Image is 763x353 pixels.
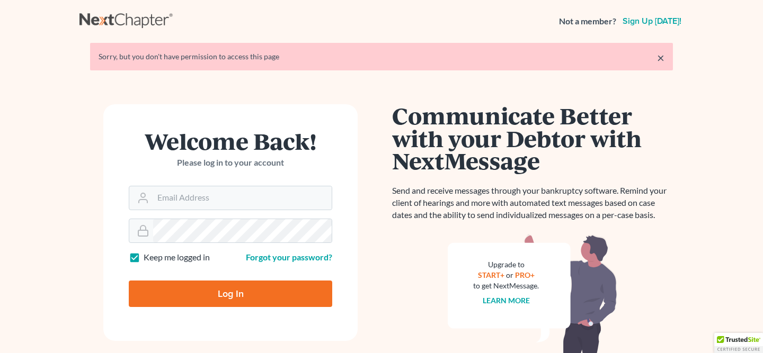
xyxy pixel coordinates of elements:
[392,185,673,221] p: Send and receive messages through your bankruptcy software. Remind your client of hearings and mo...
[129,280,332,307] input: Log In
[99,51,664,62] div: Sorry, but you don't have permission to access this page
[392,104,673,172] h1: Communicate Better with your Debtor with NextMessage
[714,333,763,353] div: TrustedSite Certified
[473,259,539,270] div: Upgrade to
[515,270,535,279] a: PRO+
[483,296,530,305] a: Learn more
[144,251,210,264] label: Keep me logged in
[129,157,332,169] p: Please log in to your account
[506,270,513,279] span: or
[246,252,332,262] a: Forgot your password?
[153,186,332,210] input: Email Address
[478,270,504,279] a: START+
[620,17,684,25] a: Sign up [DATE]!
[657,51,664,64] a: ×
[129,130,332,152] h1: Welcome Back!
[473,280,539,291] div: to get NextMessage.
[559,15,616,28] strong: Not a member?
